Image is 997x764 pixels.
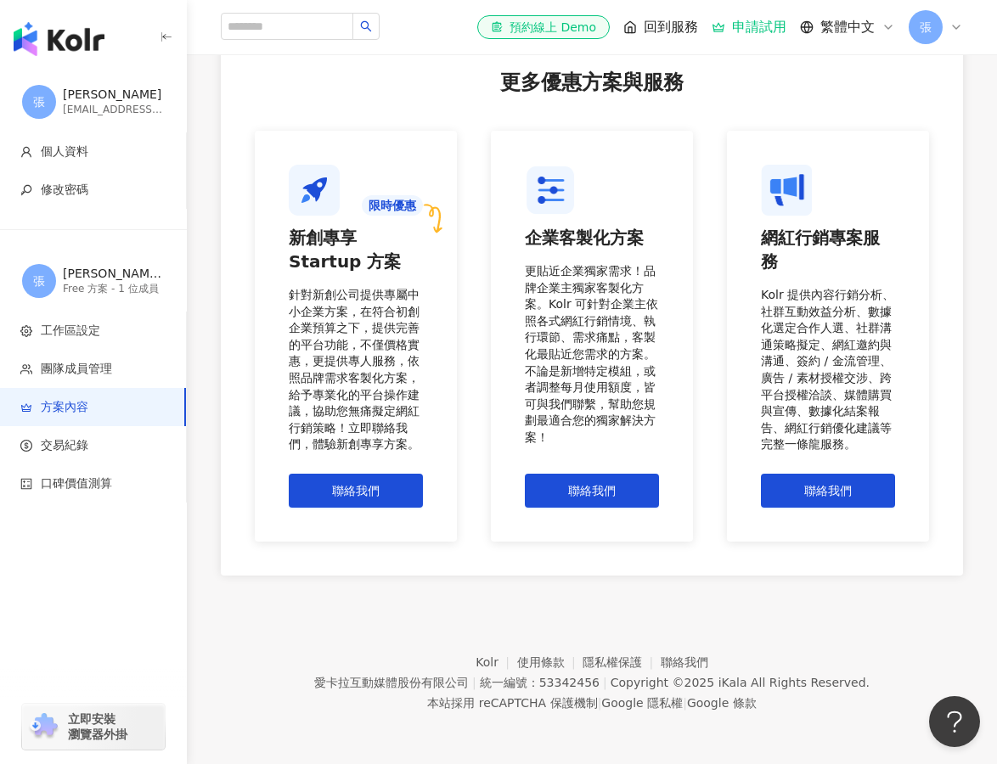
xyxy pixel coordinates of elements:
a: 預約線上 Demo [477,15,610,39]
a: 隱私權保護 [583,655,661,669]
a: Google 條款 [687,696,757,710]
span: 工作區設定 [41,323,100,340]
img: 企業客製化方案 [525,165,576,216]
div: 愛卡拉互動媒體股份有限公司 [314,676,469,689]
a: 申請試用 [712,19,786,36]
span: search [360,20,372,32]
div: [PERSON_NAME] 的工作區 [63,266,165,283]
button: 聯絡我們 [289,474,423,508]
img: arrow [423,204,442,233]
div: 企業客製化方案 [525,226,659,250]
div: Kolr 提供內容行銷分析、社群互動效益分析、數據化選定合作人選、社群溝通策略擬定、網紅邀約與溝通、簽約 / 金流管理、廣告 / 素材授權交涉、跨平台授權洽談、媒體購買與宣傳、數據化結案報告、網... [761,287,895,453]
span: 立即安裝 瀏覽器外掛 [68,711,127,742]
span: 方案內容 [41,399,88,416]
span: key [20,184,32,196]
span: dollar [20,440,32,452]
div: 限時優惠 [362,195,423,216]
span: 繁體中文 [820,18,875,37]
a: iKala [718,676,747,689]
span: calculator [20,478,32,490]
div: 更貼近企業獨家需求！品牌企業主獨家客製化方案。Kolr 可針對企業主依照各式網紅行銷情境、執行環節、需求痛點，客製化最貼近您需求的方案。不論是新增特定模組，或者調整每月使用額度，皆可與我們聯繫，... [525,263,659,453]
img: chrome extension [27,713,60,740]
span: user [20,146,32,158]
span: 張 [33,272,45,290]
div: 網紅行銷專案服務 [761,226,895,273]
a: Kolr [476,655,516,669]
div: 統一編號：53342456 [480,676,600,689]
div: [EMAIL_ADDRESS][DOMAIN_NAME] [63,103,165,117]
span: 本站採用 reCAPTCHA 保護機制 [427,693,756,713]
span: | [603,676,607,689]
button: 聯絡我們 [525,474,659,508]
img: 新創專享 Startup 方案 [289,165,340,216]
span: 團隊成員管理 [41,361,112,378]
div: 針對新創公司提供專屬中小企業方案，在符合初創企業預算之下，提供完善的平台功能，不僅價格實惠，更提供專人服務，依照品牌需求客製化方案，給予專業化的平台操作建議，協助您無痛擬定網紅行銷策略！立即聯絡... [289,287,423,453]
a: chrome extension立即安裝 瀏覽器外掛 [22,704,165,750]
span: 張 [33,93,45,111]
span: 個人資料 [41,143,88,160]
button: 聯絡我們 [761,474,895,508]
span: 回到服務 [644,18,698,37]
span: 修改密碼 [41,182,88,199]
div: 新創專享 Startup 方案 [289,226,423,273]
div: 更多優惠方案與服務 [255,69,929,98]
a: Google 隱私權 [601,696,683,710]
img: 網紅行銷專案服務 [761,165,812,216]
a: 回到服務 [623,18,698,37]
span: 張 [920,18,932,37]
div: [PERSON_NAME] [63,87,165,104]
a: 聯絡我們 [661,655,708,669]
a: 使用條款 [517,655,583,669]
span: 聯絡我們 [332,484,380,497]
span: | [472,676,476,689]
span: 聯絡我們 [568,484,616,497]
div: Free 方案 - 1 位成員 [63,282,165,296]
span: 口碑價值測算 [41,475,112,492]
div: 預約線上 Demo [491,19,596,36]
span: 聯絡我們 [804,484,852,497]
iframe: Help Scout Beacon - Open [929,696,980,747]
img: logo [14,22,104,56]
div: Copyright © 2025 All Rights Reserved. [611,676,870,689]
span: 交易紀錄 [41,437,88,454]
span: | [598,696,602,710]
span: | [683,696,687,710]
